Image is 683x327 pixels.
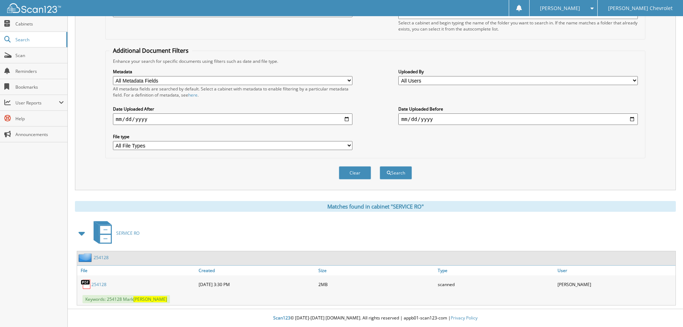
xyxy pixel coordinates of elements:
[77,266,197,275] a: File
[116,230,139,236] span: SERVICE RO
[15,100,59,106] span: User Reports
[94,254,109,261] a: 254128
[7,3,61,13] img: scan123-logo-white.svg
[15,52,64,59] span: Scan
[15,131,64,137] span: Announcements
[273,315,290,321] span: Scan123
[436,277,556,291] div: scanned
[75,201,676,212] div: Matches found in cabinet "SERVICE RO"
[556,277,675,291] div: [PERSON_NAME]
[113,86,352,98] div: All metadata fields are searched by default. Select a cabinet with metadata to enable filtering b...
[81,279,91,290] img: PDF.png
[79,253,94,262] img: folder2.png
[380,166,412,179] button: Search
[398,69,638,75] label: Uploaded By
[133,296,167,302] span: [PERSON_NAME]
[15,68,64,74] span: Reminders
[188,92,198,98] a: here
[436,266,556,275] a: Type
[82,295,170,303] span: Keywords: 254128 Mark
[339,166,371,179] button: Clear
[109,58,641,64] div: Enhance your search for specific documents using filters such as date and file type.
[113,69,352,75] label: Metadata
[15,84,64,90] span: Bookmarks
[556,266,675,275] a: User
[317,266,436,275] a: Size
[113,106,352,112] label: Date Uploaded After
[398,20,638,32] div: Select a cabinet and begin typing the name of the folder you want to search in. If the name match...
[317,277,436,291] div: 2MB
[15,21,64,27] span: Cabinets
[15,37,63,43] span: Search
[113,113,352,125] input: start
[91,281,106,288] a: 254128
[398,113,638,125] input: end
[89,219,139,247] a: SERVICE RO
[197,277,317,291] div: [DATE] 3:30 PM
[451,315,478,321] a: Privacy Policy
[109,47,192,55] legend: Additional Document Filters
[15,116,64,122] span: Help
[113,134,352,140] label: File type
[540,6,580,10] span: [PERSON_NAME]
[398,106,638,112] label: Date Uploaded Before
[608,6,673,10] span: [PERSON_NAME] Chevrolet
[197,266,317,275] a: Created
[68,309,683,327] div: © [DATE]-[DATE] [DOMAIN_NAME]. All rights reserved | appb01-scan123-com |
